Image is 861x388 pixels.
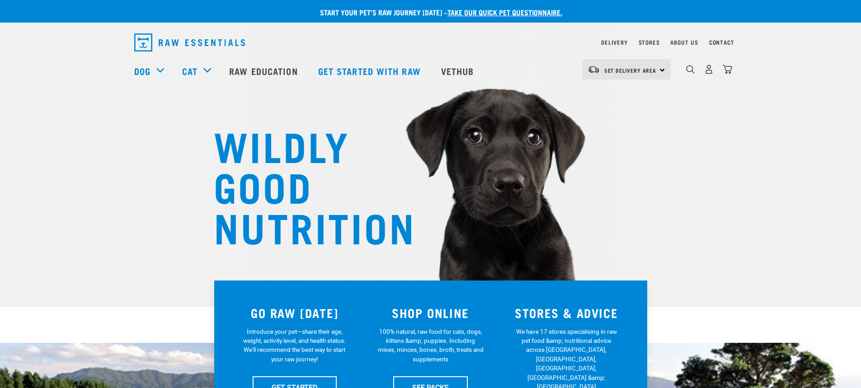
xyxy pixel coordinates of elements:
a: Cat [182,64,198,78]
h1: WILDLY GOOD NUTRITION [214,124,395,246]
a: Dog [134,64,151,78]
a: Stores [639,41,660,44]
img: van-moving.png [588,65,600,74]
h3: STORES & ADVICE [504,306,629,320]
img: home-icon@2x.png [723,65,732,74]
a: Vethub [432,53,485,89]
h3: GO RAW [DATE] [232,306,358,320]
a: Contact [709,41,734,44]
img: user.png [704,65,714,74]
a: About Us [670,41,698,44]
h3: SHOP ONLINE [368,306,493,320]
a: Delivery [601,41,627,44]
a: Raw Education [220,53,309,89]
img: Raw Essentials Logo [134,33,245,51]
a: take our quick pet questionnaire. [447,10,562,14]
a: Get started with Raw [309,53,432,89]
img: home-icon-1@2x.png [686,65,695,74]
span: Set Delivery Area [604,69,657,72]
p: 100% natural, raw food for cats, dogs, kittens &amp; puppies. Including mixes, minces, bones, bro... [377,327,484,364]
p: Introduce your pet—share their age, weight, activity level, and health status. We'll recommend th... [241,327,348,364]
nav: dropdown navigation [127,30,734,55]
